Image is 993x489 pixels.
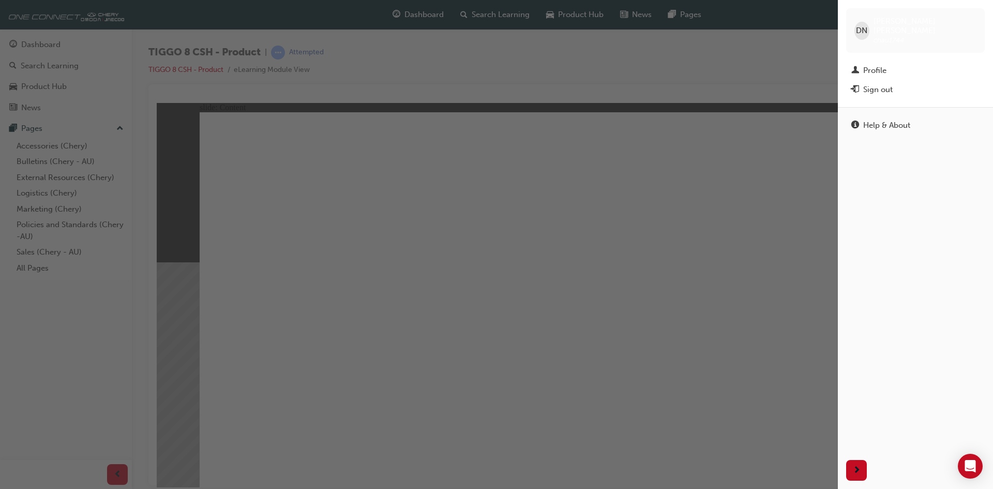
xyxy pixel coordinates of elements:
div: Profile [863,65,886,77]
span: next-icon [853,464,861,477]
span: DN [856,25,867,37]
span: [PERSON_NAME] [PERSON_NAME] [874,17,976,35]
a: Profile [846,61,985,80]
span: chau1744 [874,36,904,45]
div: Open Intercom Messenger [958,454,983,479]
div: Help & About [863,120,910,131]
span: exit-icon [851,85,859,95]
button: Sign out [846,80,985,99]
div: Sign out [863,84,893,96]
span: man-icon [851,66,859,76]
span: info-icon [851,121,859,130]
a: Help & About [846,116,985,135]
